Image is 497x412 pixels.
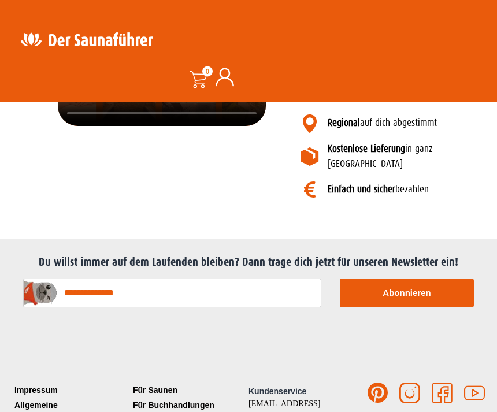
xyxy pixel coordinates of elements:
[12,256,485,270] h2: Du willst immer auf dem Laufenden bleiben? Dann trage dich jetzt für unseren Newsletter ein!
[248,387,306,396] span: Kundenservice
[328,118,360,129] b: Regional
[12,383,130,398] a: Impressum
[328,142,491,173] p: in ganz [GEOGRAPHIC_DATA]
[202,66,213,77] span: 0
[340,279,474,308] button: Abonnieren
[130,383,248,398] a: Für Saunen
[328,116,491,131] p: auf dich abgestimmt
[328,183,491,198] p: bezahlen
[328,144,405,155] b: Kostenlose Lieferung
[328,184,395,195] b: Einfach und sicher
